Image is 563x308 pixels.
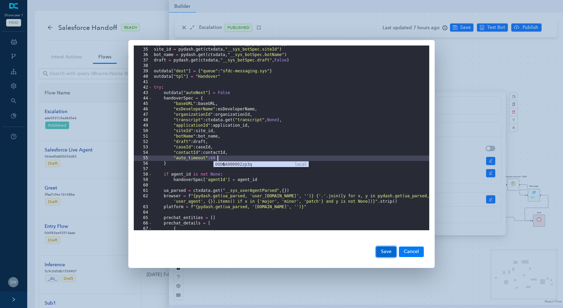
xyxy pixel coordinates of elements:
[134,150,152,156] div: 54
[134,63,152,69] div: 38
[134,101,152,107] div: 45
[134,90,152,96] div: 43
[134,194,152,204] div: 62
[134,161,152,166] div: 56
[399,247,424,257] button: Cancel
[134,107,152,112] div: 46
[134,79,152,85] div: 41
[134,210,152,215] div: 64
[134,134,152,139] div: 51
[134,96,152,101] div: 44
[134,74,152,79] div: 40
[134,183,152,188] div: 60
[134,112,152,117] div: 47
[134,166,152,172] div: 57
[134,117,152,123] div: 48
[134,204,152,210] div: 63
[134,123,152,128] div: 49
[134,145,152,150] div: 53
[134,139,152,145] div: 52
[376,247,396,257] button: Save
[134,215,152,221] div: 65
[134,85,152,90] div: 42
[134,226,152,232] div: 67
[134,156,152,161] div: 55
[134,221,152,226] div: 66
[134,177,152,183] div: 59
[134,128,152,134] div: 50
[134,172,152,177] div: 58
[134,58,152,63] div: 37
[134,188,152,194] div: 61
[134,47,152,52] div: 35
[134,52,152,58] div: 36
[134,69,152,74] div: 39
